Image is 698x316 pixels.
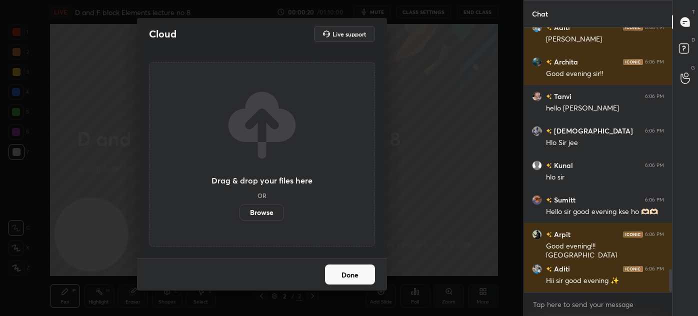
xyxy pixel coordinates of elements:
[623,24,643,30] img: iconic-dark.1390631f.png
[257,192,266,198] h5: OR
[645,197,664,203] div: 6:06 PM
[623,231,643,237] img: iconic-dark.1390631f.png
[532,57,542,67] img: 1d903bc5c41945a89e79bdff29532522.jpg
[332,31,366,37] h5: Live support
[149,27,176,40] h2: Cloud
[546,163,552,168] img: no-rating-badge.077c3623.svg
[691,36,695,43] p: D
[552,91,571,101] h6: Tanvi
[532,229,542,239] img: 3
[552,160,573,170] h6: Kunal
[546,34,664,44] div: [PERSON_NAME]
[552,125,633,136] h6: [DEMOGRAPHIC_DATA]
[532,22,542,32] img: 82604743a4934b05ac4fae051c220ba2.jpg
[546,241,664,260] div: Good evening!!! [GEOGRAPHIC_DATA]
[546,232,552,237] img: no-rating-badge.077c3623.svg
[552,56,578,67] h6: Archita
[546,276,664,286] div: Hii sir good evening ✨
[691,64,695,71] p: G
[546,266,552,272] img: no-rating-badge.077c3623.svg
[532,195,542,205] img: 0ca7736864334caa9af58ad96e4d60be.jpg
[552,263,570,274] h6: Aditi
[546,172,664,182] div: hlo sir
[524,0,556,27] p: Chat
[546,69,664,79] div: Good evening sir!!
[546,59,552,65] img: no-rating-badge.077c3623.svg
[532,264,542,274] img: 82604743a4934b05ac4fae051c220ba2.jpg
[325,264,375,284] button: Done
[645,162,664,168] div: 6:06 PM
[552,22,570,32] h6: Aditi
[546,207,664,217] div: Hello sir good evening kse ho 🫶🏻🫶🏻
[546,128,552,134] img: no-rating-badge.077c3623.svg
[692,8,695,15] p: T
[532,160,542,170] img: default.png
[546,94,552,99] img: no-rating-badge.077c3623.svg
[546,138,664,148] div: Hlo Sir jee
[546,197,552,203] img: no-rating-badge.077c3623.svg
[532,126,542,136] img: 341e356eb55941b7b8acdaee516f44a3.jpg
[623,266,643,272] img: iconic-dark.1390631f.png
[546,25,552,30] img: no-rating-badge.077c3623.svg
[552,229,570,239] h6: Arpit
[532,91,542,101] img: 4e6402aab3d545b9a882b8f644687aaf.jpg
[645,24,664,30] div: 6:06 PM
[645,231,664,237] div: 6:06 PM
[546,103,664,113] div: hello [PERSON_NAME]
[645,128,664,134] div: 6:06 PM
[645,93,664,99] div: 6:06 PM
[623,59,643,65] img: iconic-dark.1390631f.png
[524,27,672,292] div: grid
[552,194,575,205] h6: Sumitt
[645,59,664,65] div: 6:06 PM
[645,266,664,272] div: 6:06 PM
[211,176,312,184] h3: Drag & drop your files here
